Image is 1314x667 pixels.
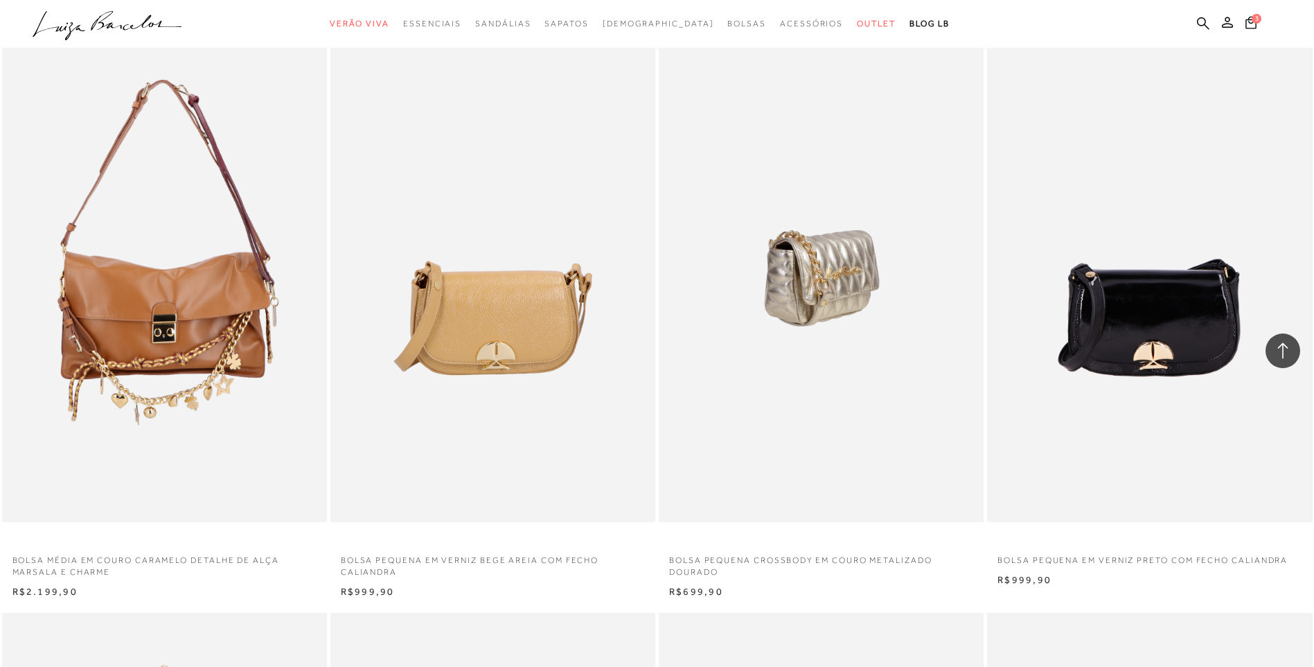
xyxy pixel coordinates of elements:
[909,19,950,28] span: BLOG LB
[403,19,461,28] span: Essenciais
[3,37,326,521] img: BOLSA MÉDIA EM COURO CARAMELO DETALHE DE ALÇA MARSALA E CHARME
[660,35,984,523] img: BOLSA PEQUENA CROSSBODY EM COURO METALIZADO DOURADO
[330,546,655,578] a: BOLSA PEQUENA EM VERNIZ BEGE AREIA COM FECHO CALIANDRA
[544,19,588,28] span: Sapatos
[1252,14,1261,24] span: 3
[12,586,78,597] span: R$2.199,90
[780,11,843,37] a: categoryNavScreenReaderText
[780,19,843,28] span: Acessórios
[660,37,982,521] a: BOLSA PEQUENA CROSSBODY EM COURO METALIZADO DOURADO
[857,19,896,28] span: Outlet
[403,11,461,37] a: categoryNavScreenReaderText
[332,37,654,521] a: BOLSA PEQUENA EM VERNIZ BEGE AREIA COM FECHO CALIANDRA BOLSA PEQUENA EM VERNIZ BEGE AREIA COM FEC...
[659,546,984,578] a: BOLSA PEQUENA CROSSBODY EM COURO METALIZADO DOURADO
[330,11,389,37] a: categoryNavScreenReaderText
[997,574,1051,585] span: R$999,90
[603,19,714,28] span: [DEMOGRAPHIC_DATA]
[332,37,654,521] img: BOLSA PEQUENA EM VERNIZ BEGE AREIA COM FECHO CALIANDRA
[669,586,723,597] span: R$699,90
[3,37,326,521] a: BOLSA MÉDIA EM COURO CARAMELO DETALHE DE ALÇA MARSALA E CHARME BOLSA MÉDIA EM COURO CARAMELO DETA...
[988,37,1311,521] img: BOLSA PEQUENA EM VERNIZ PRETO COM FECHO CALIANDRA
[1241,15,1261,34] button: 3
[475,11,531,37] a: categoryNavScreenReaderText
[909,11,950,37] a: BLOG LB
[857,11,896,37] a: categoryNavScreenReaderText
[987,546,1312,566] a: BOLSA PEQUENA EM VERNIZ PRETO COM FECHO CALIANDRA
[603,11,714,37] a: noSubCategoriesText
[341,586,395,597] span: R$999,90
[727,11,766,37] a: categoryNavScreenReaderText
[727,19,766,28] span: Bolsas
[988,37,1311,521] a: BOLSA PEQUENA EM VERNIZ PRETO COM FECHO CALIANDRA BOLSA PEQUENA EM VERNIZ PRETO COM FECHO CALIANDRA
[475,19,531,28] span: Sandálias
[330,19,389,28] span: Verão Viva
[2,546,327,578] a: BOLSA MÉDIA EM COURO CARAMELO DETALHE DE ALÇA MARSALA E CHARME
[544,11,588,37] a: categoryNavScreenReaderText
